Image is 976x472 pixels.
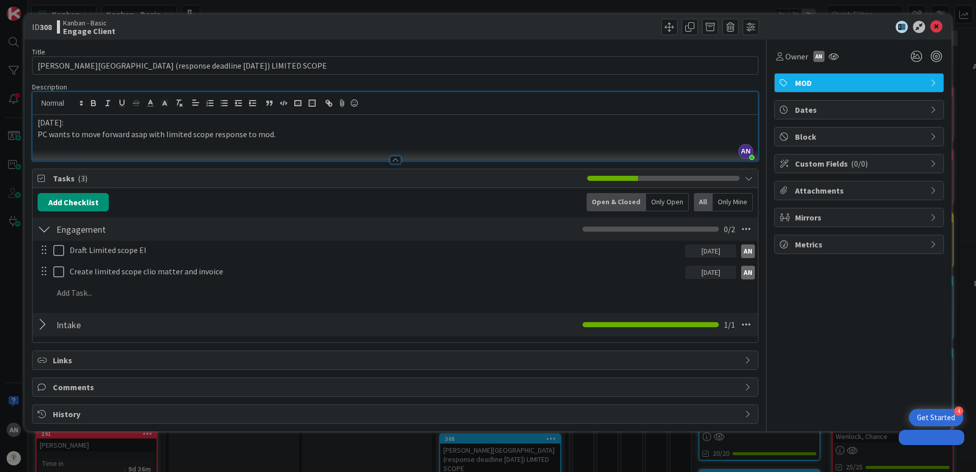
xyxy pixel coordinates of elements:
div: Open Get Started checklist, remaining modules: 4 [909,409,963,426]
div: AN [741,266,755,279]
div: [DATE] [685,266,736,279]
label: Title [32,47,45,56]
div: 4 [954,406,963,416]
span: Custom Fields [795,158,925,170]
span: Block [795,131,925,143]
p: PC wants to move forward asap with limited scope response to mod. [38,129,753,140]
input: Add Checklist... [53,316,282,334]
span: Comments [53,381,740,393]
div: Only Open [646,193,689,211]
span: Owner [785,50,808,62]
span: Dates [795,104,925,116]
span: AN [739,144,753,159]
span: ( 0/0 ) [851,159,868,169]
div: [DATE] [685,244,736,258]
div: All [694,193,713,211]
div: Get Started [917,413,955,423]
span: Metrics [795,238,925,250]
p: [DATE]: [38,117,753,129]
span: ( 3 ) [78,173,87,183]
p: Draft Limited scope El [70,244,681,256]
div: Open & Closed [587,193,646,211]
span: History [53,408,740,420]
span: ID [32,21,52,33]
input: Add Checklist... [53,220,282,238]
button: Add Checklist [38,193,109,211]
span: MOD [795,77,925,89]
div: AN [741,244,755,258]
span: 1 / 1 [724,319,735,331]
span: Description [32,82,67,91]
input: type card name here... [32,56,758,75]
span: Tasks [53,172,582,184]
b: Engage Client [63,27,115,35]
span: Kanban - Basic [63,19,115,27]
span: Attachments [795,184,925,197]
div: AN [813,51,825,62]
span: Mirrors [795,211,925,224]
span: Links [53,354,740,366]
p: Create limited scope clio matter and invoice [70,266,681,277]
b: 308 [40,22,52,32]
div: Only Mine [713,193,753,211]
span: 0 / 2 [724,223,735,235]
